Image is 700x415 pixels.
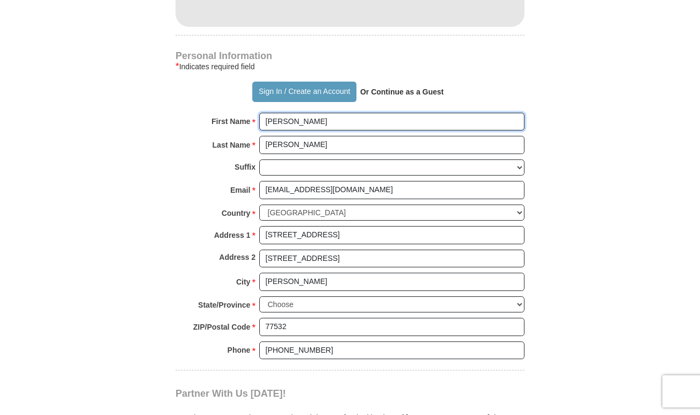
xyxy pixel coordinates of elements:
[230,183,250,198] strong: Email
[228,343,251,358] strong: Phone
[213,137,251,152] strong: Last Name
[360,88,444,96] strong: Or Continue as a Guest
[212,114,250,129] strong: First Name
[252,82,356,102] button: Sign In / Create an Account
[198,297,250,312] strong: State/Province
[193,319,251,334] strong: ZIP/Postal Code
[222,206,251,221] strong: Country
[235,159,256,174] strong: Suffix
[214,228,251,243] strong: Address 1
[219,250,256,265] strong: Address 2
[236,274,250,289] strong: City
[176,388,286,399] span: Partner With Us [DATE]!
[176,60,524,73] div: Indicates required field
[176,52,524,60] h4: Personal Information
